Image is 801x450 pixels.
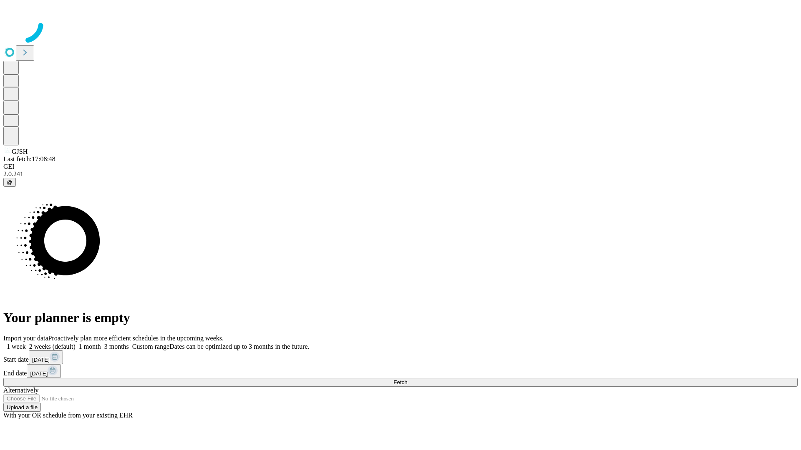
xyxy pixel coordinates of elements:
[48,335,224,342] span: Proactively plan more efficient schedules in the upcoming weeks.
[3,364,798,378] div: End date
[32,357,50,363] span: [DATE]
[3,387,38,394] span: Alternatively
[7,179,13,185] span: @
[3,378,798,387] button: Fetch
[3,350,798,364] div: Start date
[12,148,28,155] span: GJSH
[169,343,309,350] span: Dates can be optimized up to 3 months in the future.
[7,343,26,350] span: 1 week
[3,170,798,178] div: 2.0.241
[3,155,55,162] span: Last fetch: 17:08:48
[79,343,101,350] span: 1 month
[104,343,129,350] span: 3 months
[29,343,76,350] span: 2 weeks (default)
[393,379,407,385] span: Fetch
[3,412,133,419] span: With your OR schedule from your existing EHR
[29,350,63,364] button: [DATE]
[132,343,169,350] span: Custom range
[30,370,48,377] span: [DATE]
[3,403,41,412] button: Upload a file
[3,310,798,325] h1: Your planner is empty
[3,163,798,170] div: GEI
[3,178,16,187] button: @
[27,364,61,378] button: [DATE]
[3,335,48,342] span: Import your data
